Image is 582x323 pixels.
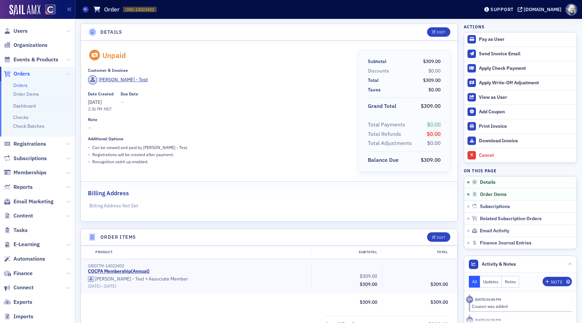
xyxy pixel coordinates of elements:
span: Memberships [13,169,46,176]
div: Print Invoice [479,123,573,129]
button: Apply Write-Off Adjustment [464,76,577,90]
p: Recognition catch up enabled. [92,158,148,165]
div: Product [91,249,311,255]
span: $0.00 [427,121,441,128]
div: Total Refunds [368,130,401,138]
span: $0.00 [428,68,441,74]
span: • [88,158,90,165]
div: Associate Member [88,275,306,289]
span: Exports [13,298,32,306]
span: Profile [565,4,577,16]
div: Cancel [479,152,573,158]
div: View as User [479,94,573,100]
div: Grand Total [368,102,396,110]
a: Memberships [4,169,46,176]
h2: Billing Address [88,189,129,198]
span: $309.00 [423,77,441,83]
span: Email Marketing [13,198,54,205]
span: Events & Products [13,56,58,63]
span: Connect [13,284,34,291]
a: [PERSON_NAME] - Test [88,276,144,282]
a: Registrations [4,140,46,148]
div: Send Invoice Email [479,51,573,57]
span: Details [480,179,495,185]
p: Can be viewed and paid by [PERSON_NAME] - Test . [92,144,188,150]
span: Finance Journal Entries [480,240,531,246]
span: Orders [13,70,30,78]
span: MDT [102,106,112,112]
span: Tasks [13,227,28,234]
button: Edit [427,27,450,37]
div: [DOMAIN_NAME] [524,6,561,12]
div: Customer & Invoicee [88,68,128,73]
div: Subtotal [311,249,382,255]
button: Pay as User [464,32,577,47]
div: Apply Write-Off Adjustment [479,80,573,86]
button: Send Invoice Email [464,47,577,61]
a: Check Batches [13,123,44,129]
button: Updates [480,276,502,288]
a: Events & Products [4,56,58,63]
span: • [88,144,90,151]
div: Add Coupon [479,109,573,115]
h4: Actions [464,24,485,30]
img: SailAMX [9,5,40,16]
p: Registrations will be created after payment. [92,151,174,157]
div: Support [490,6,514,12]
span: Total Refunds [368,130,403,138]
span: Users [13,27,28,35]
span: Related Subscription Orders [480,216,542,222]
span: [DATE] [88,283,100,289]
span: Imports [13,313,33,320]
a: Tasks [4,227,28,234]
a: Order Items [13,91,39,97]
time: 9/11/2025 03:00 PM [475,297,501,302]
p: Billing Address Not Set [89,202,449,209]
a: Orders [4,70,30,78]
div: Additional Options [88,136,123,141]
button: Note [543,277,572,286]
h4: On this page [464,168,577,174]
div: Due Date [121,91,138,96]
div: Download Invoice [479,138,573,144]
a: [PERSON_NAME] - Test [88,75,148,85]
div: Subtotal [368,58,386,65]
a: Automations [4,255,45,263]
span: $309.00 [430,299,448,305]
div: Date Created [88,91,114,96]
a: View Homepage [40,4,56,16]
button: Add Coupon [464,105,577,119]
span: $309.00 [360,273,377,279]
a: Download Invoice [464,134,577,148]
span: $0.00 [428,87,441,93]
span: Activity & Notes [482,261,516,268]
div: Edit [437,30,445,34]
span: E-Learning [13,241,40,248]
div: Total Payments [368,121,405,129]
span: $309.00 [423,58,441,64]
a: Subscriptions [4,155,47,162]
div: Total Adjustments [368,139,412,147]
div: Activity [466,296,473,303]
time: 2:56 PM [88,106,102,112]
div: – [88,284,306,289]
span: Automations [13,255,45,263]
div: Note [88,117,97,122]
span: Discounts [368,67,391,75]
div: Pay as User [479,36,573,42]
span: [DATE] [88,99,102,105]
span: — [121,99,138,106]
h1: Order [104,5,120,13]
span: • [145,275,148,282]
a: Reports [4,183,33,191]
div: Note [551,280,562,284]
a: Checks [13,114,29,120]
span: Finance [13,270,33,277]
h4: Details [100,29,123,36]
span: Taxes [368,86,383,93]
span: • [88,151,90,158]
button: All [469,276,480,288]
span: Subscriptions [13,155,47,162]
div: [PERSON_NAME] - Test [95,276,144,282]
